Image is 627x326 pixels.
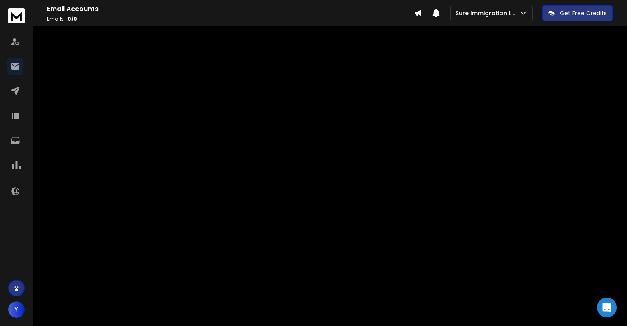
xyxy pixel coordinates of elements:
p: Get Free Credits [560,9,607,17]
img: logo [8,8,25,23]
p: Sure Immigration LTD [456,9,519,17]
button: Y [8,301,25,318]
p: Emails : [47,16,414,22]
button: Get Free Credits [542,5,613,21]
h1: Email Accounts [47,4,414,14]
span: 0 / 0 [68,15,77,22]
div: Open Intercom Messenger [597,298,617,317]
